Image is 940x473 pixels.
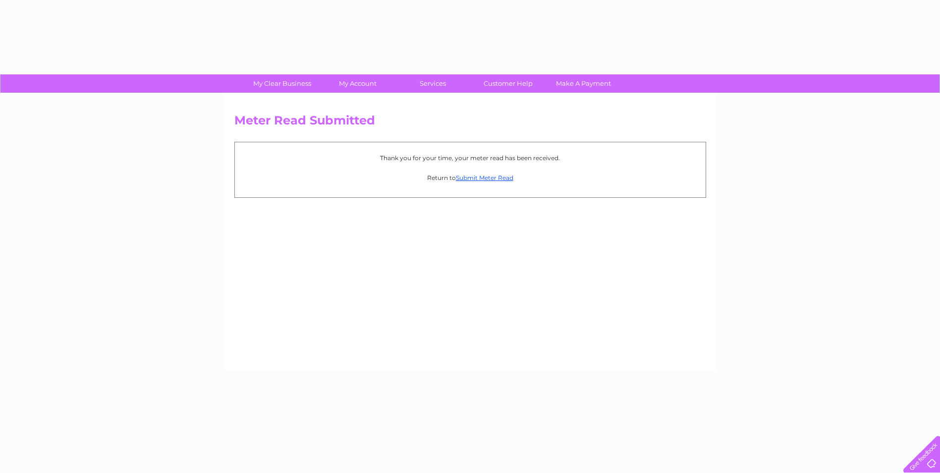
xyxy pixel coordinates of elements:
[392,74,474,93] a: Services
[467,74,549,93] a: Customer Help
[543,74,624,93] a: Make A Payment
[317,74,398,93] a: My Account
[456,174,513,181] a: Submit Meter Read
[240,173,701,182] p: Return to
[234,114,706,132] h2: Meter Read Submitted
[241,74,323,93] a: My Clear Business
[240,153,701,163] p: Thank you for your time, your meter read has been received.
